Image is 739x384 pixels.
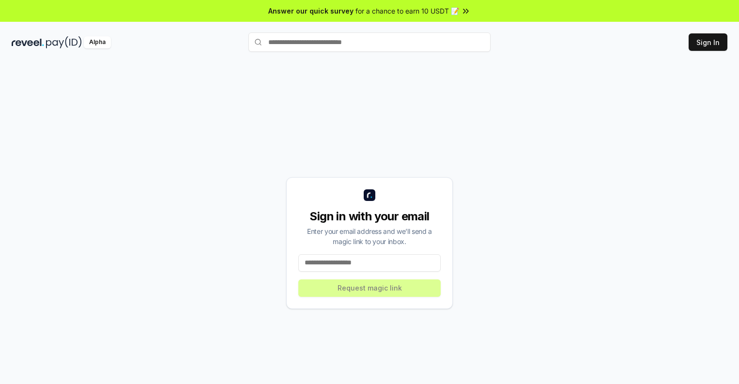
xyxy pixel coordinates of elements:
[46,36,82,48] img: pay_id
[268,6,354,16] span: Answer our quick survey
[298,209,441,224] div: Sign in with your email
[689,33,727,51] button: Sign In
[12,36,44,48] img: reveel_dark
[298,226,441,246] div: Enter your email address and we’ll send a magic link to your inbox.
[84,36,111,48] div: Alpha
[355,6,459,16] span: for a chance to earn 10 USDT 📝
[364,189,375,201] img: logo_small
